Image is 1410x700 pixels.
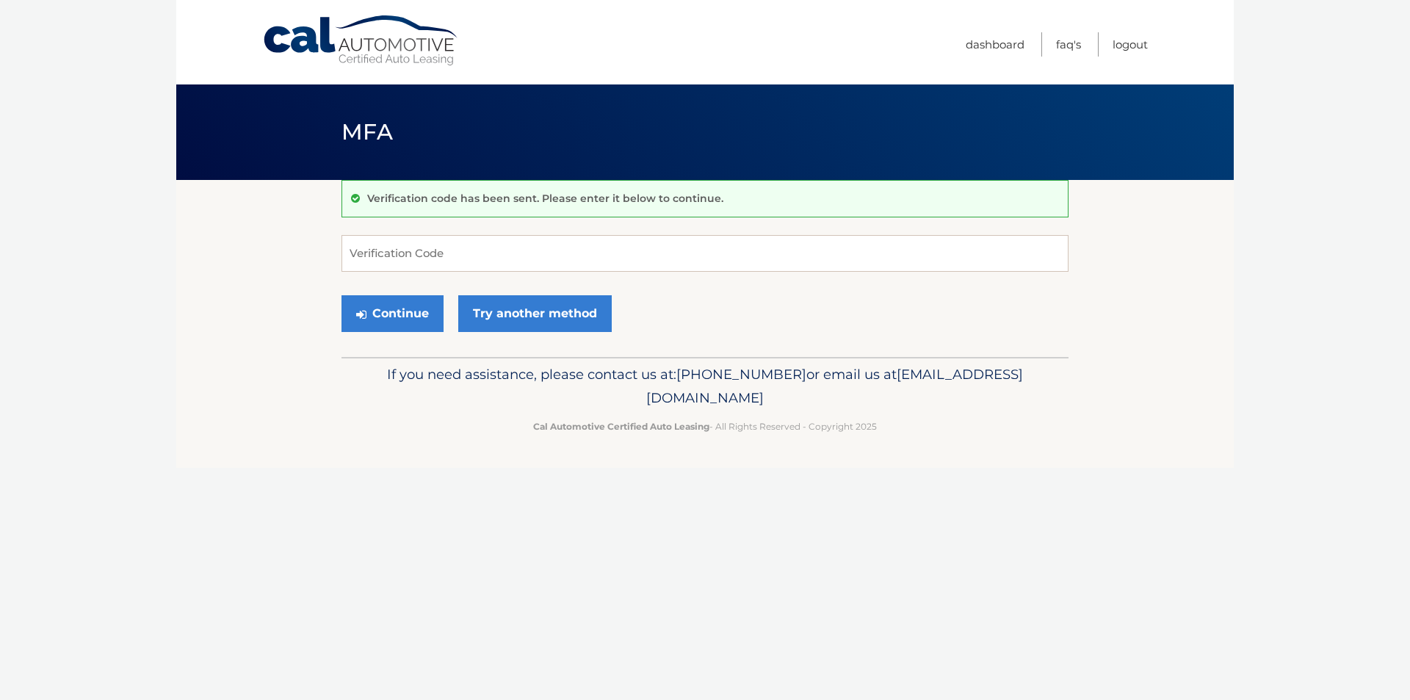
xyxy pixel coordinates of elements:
a: Dashboard [966,32,1024,57]
a: FAQ's [1056,32,1081,57]
p: If you need assistance, please contact us at: or email us at [351,363,1059,410]
a: Cal Automotive [262,15,460,67]
span: MFA [341,118,393,145]
p: Verification code has been sent. Please enter it below to continue. [367,192,723,205]
input: Verification Code [341,235,1069,272]
a: Try another method [458,295,612,332]
button: Continue [341,295,444,332]
p: - All Rights Reserved - Copyright 2025 [351,419,1059,434]
strong: Cal Automotive Certified Auto Leasing [533,421,709,432]
a: Logout [1113,32,1148,57]
span: [PHONE_NUMBER] [676,366,806,383]
span: [EMAIL_ADDRESS][DOMAIN_NAME] [646,366,1023,406]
